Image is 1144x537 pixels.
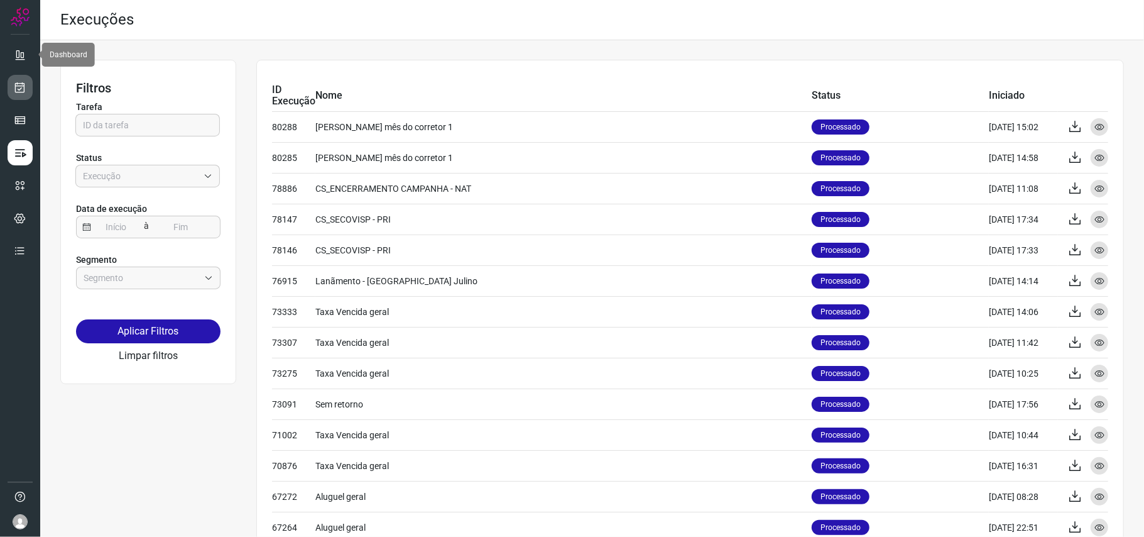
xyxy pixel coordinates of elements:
[76,253,221,267] p: Segmento
[156,216,206,238] input: Fim
[91,216,141,238] input: Início
[272,265,315,296] td: 76915
[989,419,1058,450] td: [DATE] 10:44
[812,80,989,111] td: Status
[272,111,315,142] td: 80288
[76,319,221,343] button: Aplicar Filtros
[315,204,812,235] td: CS_SECOVISP - PRI
[812,335,869,350] p: Processado
[315,142,812,173] td: [PERSON_NAME] mês do corretor 1
[989,235,1058,265] td: [DATE] 17:33
[315,450,812,481] td: Taxa Vencida geral
[76,152,221,165] p: Status
[989,111,1058,142] td: [DATE] 15:02
[272,204,315,235] td: 78147
[141,215,153,238] span: à
[812,274,869,289] p: Processado
[812,366,869,381] p: Processado
[812,397,869,412] p: Processado
[812,150,869,165] p: Processado
[76,80,221,96] h3: Filtros
[272,481,315,512] td: 67272
[812,243,869,258] p: Processado
[11,8,30,26] img: Logo
[989,481,1058,512] td: [DATE] 08:28
[812,181,869,196] p: Processado
[315,327,812,358] td: Taxa Vencida geral
[989,389,1058,419] td: [DATE] 17:56
[812,212,869,227] p: Processado
[76,101,221,114] p: Tarefa
[83,114,212,136] input: ID da tarefa
[989,450,1058,481] td: [DATE] 16:31
[272,450,315,481] td: 70876
[315,419,812,450] td: Taxa Vencida geral
[989,265,1058,296] td: [DATE] 14:14
[989,358,1058,389] td: [DATE] 10:25
[272,235,315,265] td: 78146
[989,80,1058,111] td: Iniciado
[272,80,315,111] td: ID Execução
[812,428,869,443] p: Processado
[315,296,812,327] td: Taxa Vencida geral
[60,11,134,29] h2: Execuções
[272,173,315,204] td: 78886
[76,202,221,216] p: Data de execução
[272,389,315,419] td: 73091
[315,358,812,389] td: Taxa Vencida geral
[812,304,869,319] p: Processado
[272,358,315,389] td: 73275
[315,481,812,512] td: Aluguel geral
[812,119,869,135] p: Processado
[315,173,812,204] td: CS_ENCERRAMENTO CAMPANHA - NAT
[989,173,1058,204] td: [DATE] 11:08
[272,419,315,450] td: 71002
[315,389,812,419] td: Sem retorno
[989,142,1058,173] td: [DATE] 14:58
[272,142,315,173] td: 80285
[812,458,869,473] p: Processado
[119,348,178,363] button: Limpar filtros
[13,514,28,529] img: avatar-user-boy.jpg
[989,204,1058,235] td: [DATE] 17:34
[989,296,1058,327] td: [DATE] 14:06
[315,265,812,296] td: Lanãmento - [GEOGRAPHIC_DATA] Julino
[272,327,315,358] td: 73307
[83,165,199,187] input: Execução
[989,327,1058,358] td: [DATE] 11:42
[315,235,812,265] td: CS_SECOVISP - PRI
[812,489,869,504] p: Processado
[812,520,869,535] p: Processado
[84,267,199,289] input: Segmento
[315,111,812,142] td: [PERSON_NAME] mês do corretor 1
[272,296,315,327] td: 73333
[50,50,87,59] span: Dashboard
[315,80,812,111] td: Nome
